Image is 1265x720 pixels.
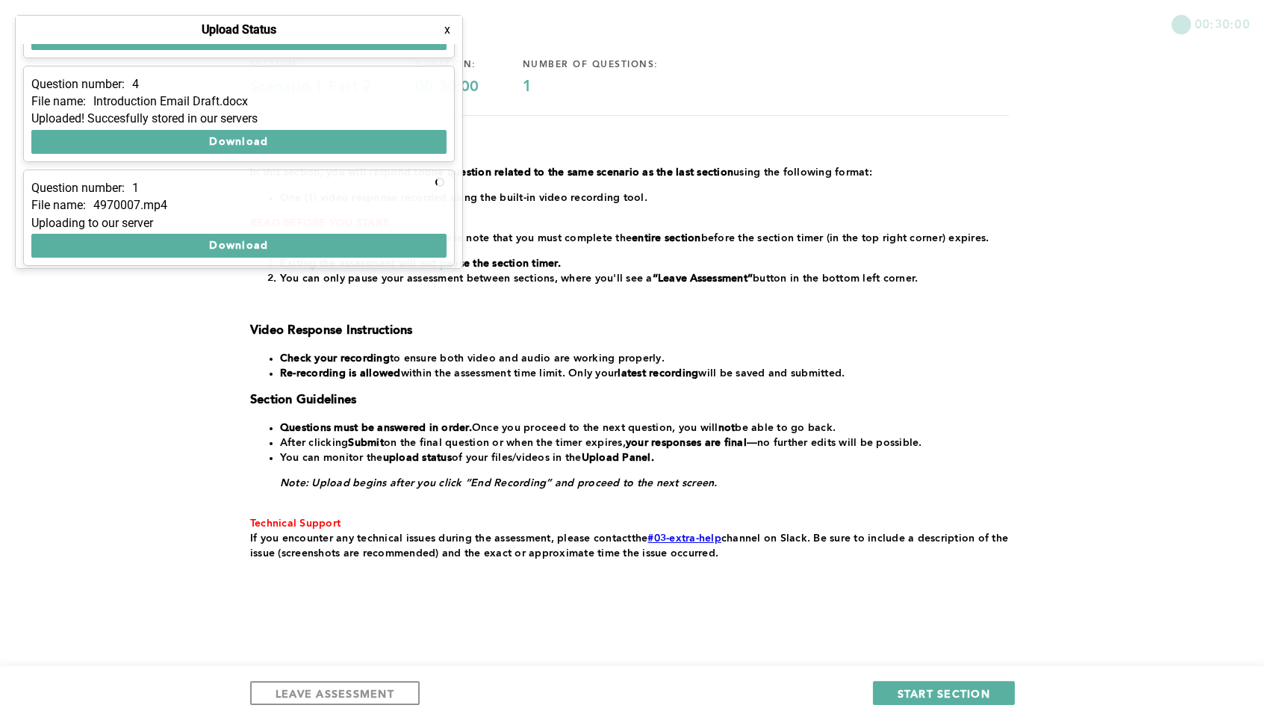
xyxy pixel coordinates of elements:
strong: Upload Panel. [582,453,654,463]
p: 4970007.mp4 [93,199,167,212]
h3: Section Guidelines [250,393,1009,408]
p: File name: [31,95,86,108]
h4: Upload Status [202,23,276,37]
strong: Submit [349,438,385,448]
div: Uploading to our server [31,217,447,230]
p: 1 [132,181,139,195]
h3: Video Response Instructions [250,323,1009,338]
strong: Re-recording is allowed [280,368,401,379]
li: to ensure both video and audio are working properly. [280,351,1009,366]
strong: “Leave Assessment” [653,273,753,284]
button: Download [31,234,447,258]
p: Once you click "Start Assessment", please note that you must complete the before the section time... [250,231,1009,246]
span: using the following format: [733,167,872,178]
strong: Check your recording [280,353,390,364]
li: Once you proceed to the next question, you will be able to go back. [280,420,1009,435]
li: You can only pause your assessment between sections, where you'll see a button in the bottom left... [280,271,1009,286]
p: Introduction Email Draft.docx [93,95,248,108]
strong: entire section [632,233,701,243]
li: You can monitor the of your files/videos in the [280,450,1009,465]
strong: latest recording [618,368,699,379]
div: Uploaded! Succesfully stored in our servers [31,112,447,125]
button: LEAVE ASSESSMENT [250,681,420,705]
strong: your responses are final [626,438,747,448]
button: Show Uploads [15,15,146,39]
em: Note: Upload begins after you click “End Recording” and proceed to the next screen. [280,478,718,488]
a: #03-extra-help [648,533,722,544]
p: Question number: [31,78,125,91]
li: within the assessment time limit. Only your will be saved and submitted. [280,366,1009,381]
p: Question number: [31,181,125,195]
div: number of questions: [523,59,703,71]
span: If you encounter any technical issues during the assessment, please contact [250,533,632,544]
span: . Be sure to include a description of the issue (screenshots are recommended) and the exact or ap... [250,533,1012,559]
span: 00:30:00 [1195,15,1250,32]
span: START SECTION [898,686,990,701]
div: duration: [415,59,523,71]
strong: one question related to the same scenario as the last section [425,167,733,178]
li: After clicking on the final question or when the timer expires, —no further edits will be possible. [280,435,1009,450]
button: Download [31,130,447,154]
strong: upload status [383,453,452,463]
span: One (1) video response recorded using the built-in video recording tool. [280,193,647,203]
button: x [440,22,455,37]
p: the channel on Slack [250,531,1009,561]
div: 00:30:00 [415,78,523,96]
strong: not [718,423,736,433]
p: File name: [31,199,86,212]
p: 4 [132,78,139,91]
span: LEAVE ASSESSMENT [276,686,394,701]
span: Technical Support [250,518,341,529]
div: 1 [523,78,703,96]
strong: Questions must be answered in order. [280,423,472,433]
button: START SECTION [873,681,1015,705]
